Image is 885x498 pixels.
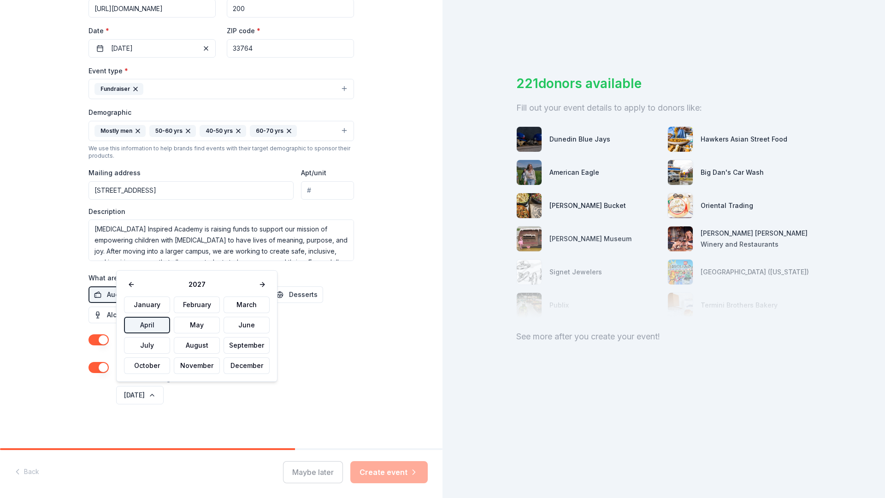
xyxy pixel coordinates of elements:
img: photo for American Eagle [517,160,542,185]
div: 60-70 yrs [250,125,297,137]
button: [DATE] [88,39,216,58]
button: June [224,317,270,333]
span: Desserts [289,289,318,300]
img: photo for Dunedin Blue Jays [517,127,542,152]
button: Desserts [271,286,323,303]
div: [PERSON_NAME] Bucket [549,200,626,211]
button: October [124,357,170,374]
button: Alcohol [88,307,136,323]
div: Mostly men [94,125,146,137]
button: December [224,357,270,374]
button: September [224,337,270,354]
div: American Eagle [549,167,599,178]
div: Oriental Trading [701,200,753,211]
label: Description [88,207,125,216]
button: April [124,317,170,333]
div: Big Dan's Car Wash [701,167,764,178]
div: Hawkers Asian Street Food [701,134,787,145]
div: 221 donors available [516,74,811,93]
span: Alcohol [107,309,131,320]
label: Apt/unit [301,168,326,178]
button: March [224,296,270,313]
div: Dunedin Blue Jays [549,134,610,145]
input: 12345 (U.S. only) [227,39,354,58]
div: Fundraiser [94,83,143,95]
div: Fill out your event details to apply to donors like: [516,101,811,115]
button: Auction & raffle [88,286,163,303]
img: photo for Oriental Trading [668,193,693,218]
img: photo for Hawkers Asian Street Food [668,127,693,152]
button: [DATE] [116,386,164,404]
div: 50-60 yrs [149,125,196,137]
div: 40-50 yrs [200,125,246,137]
button: November [174,357,220,374]
img: photo for Big Dan's Car Wash [668,160,693,185]
button: January [124,296,170,313]
label: ZIP code [227,26,260,36]
button: Mostly men50-60 yrs40-50 yrs60-70 yrs [88,121,354,141]
img: photo for Rusty Bucket [517,193,542,218]
label: What are you looking for? [88,273,178,283]
label: Date [88,26,216,36]
button: July [124,337,170,354]
button: Fundraiser [88,79,354,99]
span: 2027 [139,279,255,290]
button: February [174,296,220,313]
input: Enter a US address [88,181,294,200]
label: Demographic [88,108,131,117]
input: # [301,181,354,200]
button: August [174,337,220,354]
div: We use this information to help brands find events with their target demographic to sponsor their... [88,145,354,160]
label: Mailing address [88,168,141,178]
label: Event type [88,66,128,76]
textarea: [MEDICAL_DATA] Inspired Academy is raising funds to support our mission of empowering children wi... [88,219,354,261]
span: Auction & raffle [107,289,157,300]
div: See more after you create your event! [516,329,811,344]
button: May [174,317,220,333]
